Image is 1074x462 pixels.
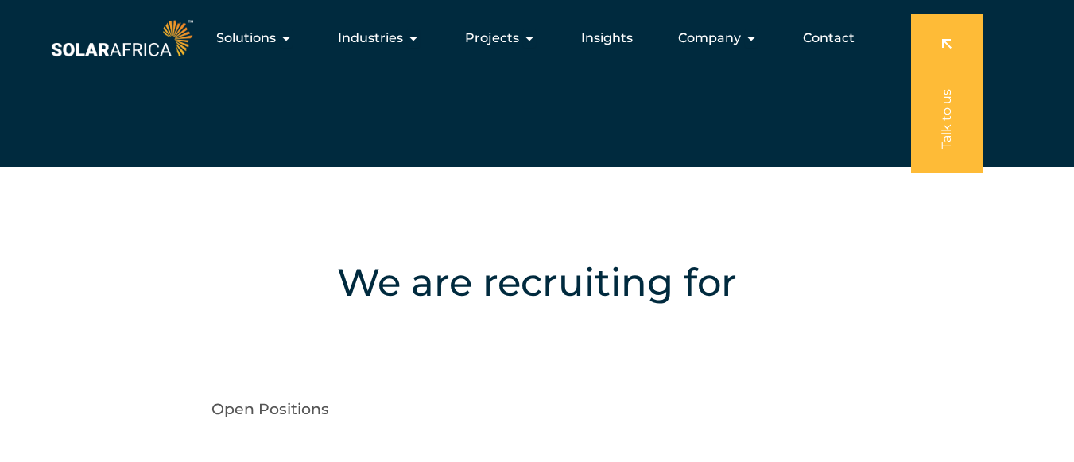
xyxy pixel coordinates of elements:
h2: Open Positions [211,382,863,445]
span: Projects [465,29,519,48]
a: Insights [581,29,633,48]
a: Contact [803,29,855,48]
nav: Menu [196,22,867,54]
span: Solutions [216,29,276,48]
div: Menu Toggle [196,22,867,54]
h4: We are recruiting for [72,254,1002,310]
span: Company [678,29,741,48]
span: Industries [338,29,403,48]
